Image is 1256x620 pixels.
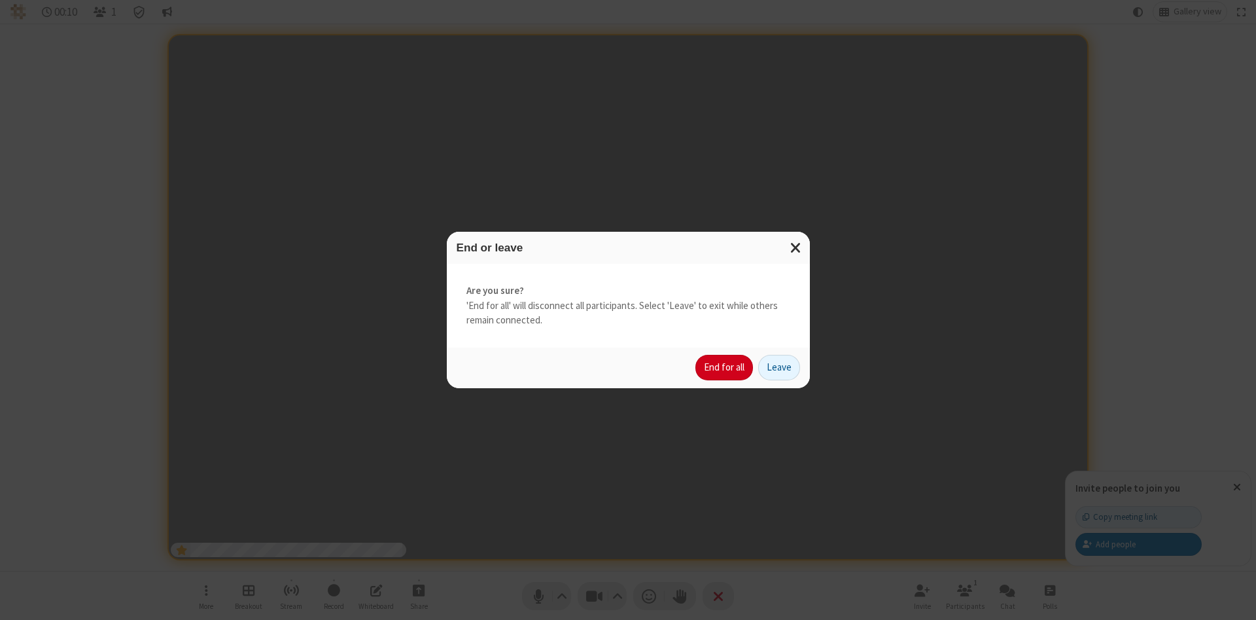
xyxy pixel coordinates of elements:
[457,242,800,254] h3: End or leave
[466,283,790,299] strong: Are you sure?
[782,232,810,264] button: Close modal
[758,355,800,381] button: Leave
[447,264,810,348] div: 'End for all' will disconnect all participants. Select 'Leave' to exit while others remain connec...
[695,355,753,381] button: End for all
